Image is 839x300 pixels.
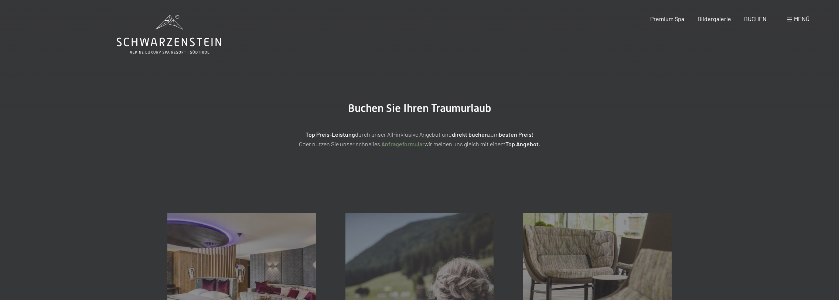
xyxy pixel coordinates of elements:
strong: besten Preis [499,131,532,138]
strong: Top Preis-Leistung [306,131,355,138]
strong: Top Angebot. [505,140,540,147]
a: Premium Spa [650,15,684,22]
p: durch unser All-inklusive Angebot und zum ! Oder nutzen Sie unser schnelles wir melden uns gleich... [235,130,604,149]
a: BUCHEN [744,15,767,22]
span: Menü [794,15,809,22]
span: Buchen Sie Ihren Traumurlaub [348,102,491,115]
a: Anfrageformular [381,140,424,147]
strong: direkt buchen [452,131,488,138]
a: Bildergalerie [698,15,731,22]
